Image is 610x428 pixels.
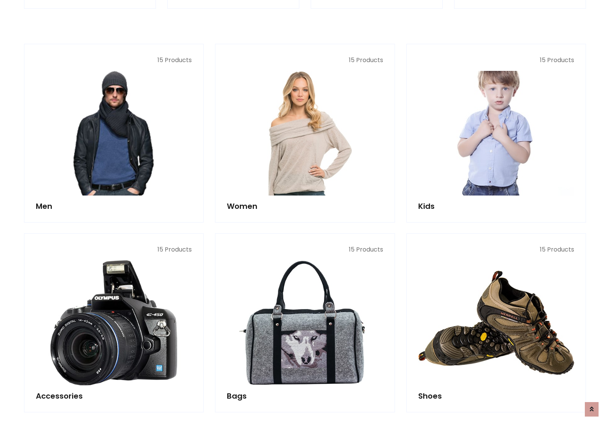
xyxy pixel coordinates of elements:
[36,245,192,254] p: 15 Products
[227,56,383,65] p: 15 Products
[36,202,192,211] h5: Men
[227,391,383,401] h5: Bags
[36,56,192,65] p: 15 Products
[418,56,574,65] p: 15 Products
[418,245,574,254] p: 15 Products
[418,391,574,401] h5: Shoes
[227,245,383,254] p: 15 Products
[418,202,574,211] h5: Kids
[227,202,383,211] h5: Women
[36,391,192,401] h5: Accessories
